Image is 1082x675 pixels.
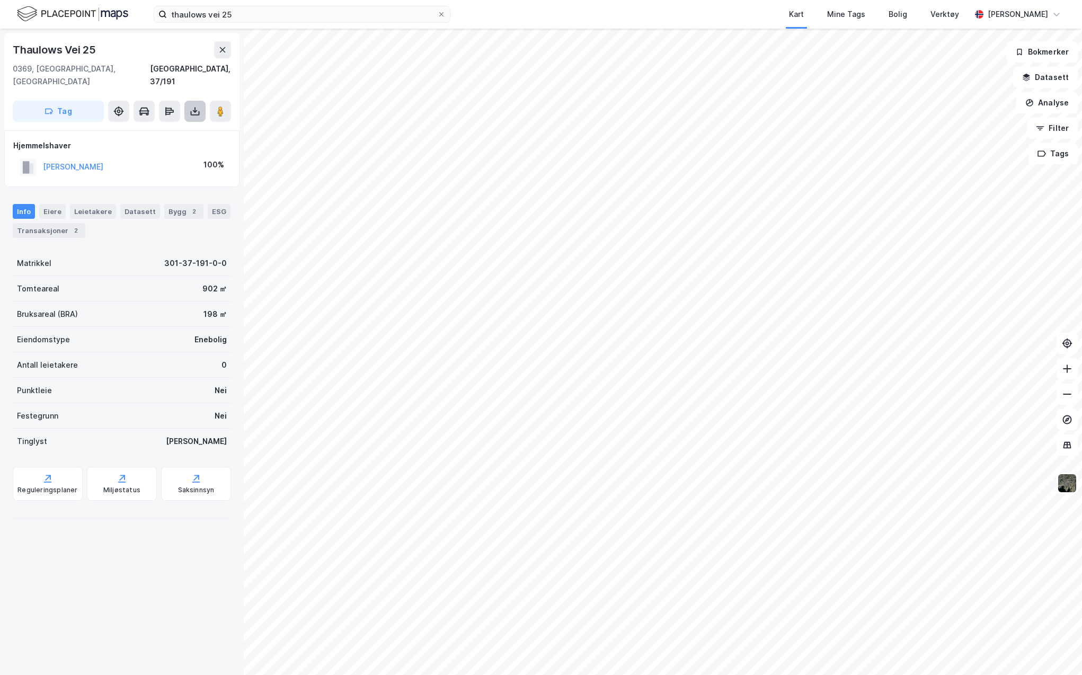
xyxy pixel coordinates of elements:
[1028,143,1078,164] button: Tags
[13,41,98,58] div: Thaulows Vei 25
[13,101,104,122] button: Tag
[167,6,437,22] input: Søk på adresse, matrikkel, gårdeiere, leietakere eller personer
[17,384,52,397] div: Punktleie
[203,308,227,321] div: 198 ㎡
[17,435,47,448] div: Tinglyst
[120,204,160,219] div: Datasett
[164,257,227,270] div: 301-37-191-0-0
[13,223,85,238] div: Transaksjoner
[17,486,77,494] div: Reguleringsplaner
[194,333,227,346] div: Enebolig
[1016,92,1078,113] button: Analyse
[164,204,203,219] div: Bygg
[208,204,230,219] div: ESG
[1013,67,1078,88] button: Datasett
[150,63,231,88] div: [GEOGRAPHIC_DATA], 37/191
[215,410,227,422] div: Nei
[13,139,230,152] div: Hjemmelshaver
[827,8,865,21] div: Mine Tags
[17,333,70,346] div: Eiendomstype
[189,206,199,217] div: 2
[930,8,959,21] div: Verktøy
[166,435,227,448] div: [PERSON_NAME]
[70,225,81,236] div: 2
[17,359,78,371] div: Antall leietakere
[988,8,1048,21] div: [PERSON_NAME]
[1029,624,1082,675] iframe: Chat Widget
[789,8,804,21] div: Kart
[221,359,227,371] div: 0
[1029,624,1082,675] div: Kontrollprogram for chat
[1057,473,1077,493] img: 9k=
[70,204,116,219] div: Leietakere
[215,384,227,397] div: Nei
[13,204,35,219] div: Info
[1027,118,1078,139] button: Filter
[203,158,224,171] div: 100%
[17,410,58,422] div: Festegrunn
[1006,41,1078,63] button: Bokmerker
[39,204,66,219] div: Eiere
[13,63,150,88] div: 0369, [GEOGRAPHIC_DATA], [GEOGRAPHIC_DATA]
[889,8,907,21] div: Bolig
[17,257,51,270] div: Matrikkel
[17,282,59,295] div: Tomteareal
[17,5,128,23] img: logo.f888ab2527a4732fd821a326f86c7f29.svg
[17,308,78,321] div: Bruksareal (BRA)
[103,486,140,494] div: Miljøstatus
[202,282,227,295] div: 902 ㎡
[178,486,215,494] div: Saksinnsyn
